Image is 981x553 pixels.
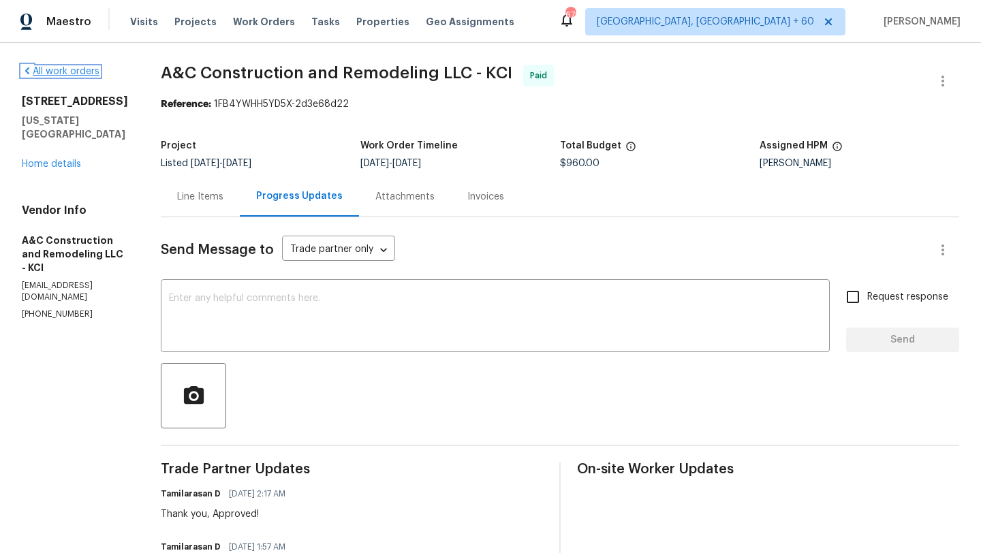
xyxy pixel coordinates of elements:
[467,190,504,204] div: Invoices
[565,8,575,22] div: 672
[161,462,543,476] span: Trade Partner Updates
[867,290,948,304] span: Request response
[878,15,961,29] span: [PERSON_NAME]
[22,309,128,320] p: [PHONE_NUMBER]
[161,141,196,151] h5: Project
[161,65,512,81] span: A&C Construction and Remodeling LLC - KCI
[22,234,128,274] h5: A&C Construction and Remodeling LLC - KCI
[22,280,128,303] p: [EMAIL_ADDRESS][DOMAIN_NAME]
[233,15,295,29] span: Work Orders
[360,159,421,168] span: -
[161,99,211,109] b: Reference:
[191,159,219,168] span: [DATE]
[161,487,221,501] h6: Tamilarasan D
[46,15,91,29] span: Maestro
[161,97,959,111] div: 1FB4YWHH5YD5X-2d3e68d22
[22,67,99,76] a: All work orders
[223,159,251,168] span: [DATE]
[392,159,421,168] span: [DATE]
[174,15,217,29] span: Projects
[229,487,285,501] span: [DATE] 2:17 AM
[256,189,343,203] div: Progress Updates
[161,159,251,168] span: Listed
[760,159,959,168] div: [PERSON_NAME]
[282,239,395,262] div: Trade partner only
[360,159,389,168] span: [DATE]
[625,141,636,159] span: The total cost of line items that have been proposed by Opendoor. This sum includes line items th...
[426,15,514,29] span: Geo Assignments
[577,462,959,476] span: On-site Worker Updates
[22,204,128,217] h4: Vendor Info
[130,15,158,29] span: Visits
[760,141,828,151] h5: Assigned HPM
[597,15,814,29] span: [GEOGRAPHIC_DATA], [GEOGRAPHIC_DATA] + 60
[560,141,621,151] h5: Total Budget
[22,95,128,108] h2: [STREET_ADDRESS]
[161,507,294,521] div: Thank you, Approved!
[311,17,340,27] span: Tasks
[530,69,552,82] span: Paid
[375,190,435,204] div: Attachments
[22,159,81,169] a: Home details
[360,141,458,151] h5: Work Order Timeline
[560,159,599,168] span: $960.00
[177,190,223,204] div: Line Items
[832,141,843,159] span: The hpm assigned to this work order.
[191,159,251,168] span: -
[356,15,409,29] span: Properties
[161,243,274,257] span: Send Message to
[22,114,128,141] h5: [US_STATE][GEOGRAPHIC_DATA]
